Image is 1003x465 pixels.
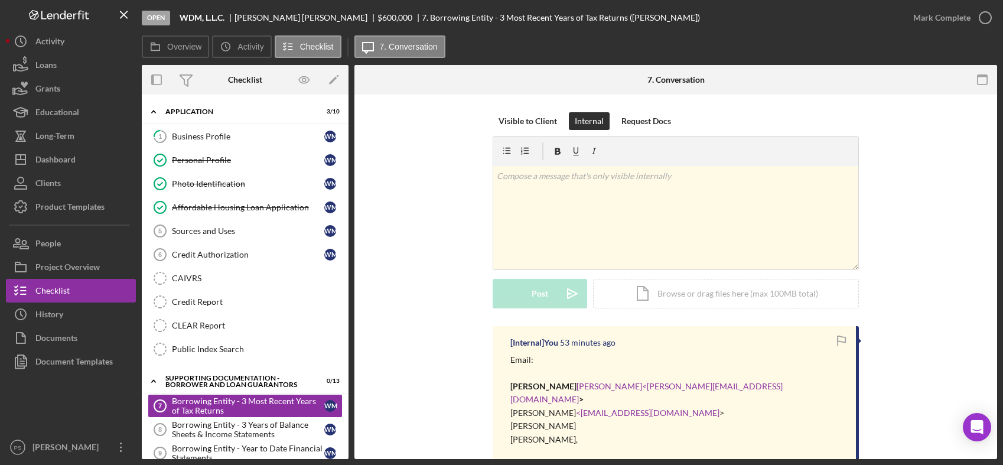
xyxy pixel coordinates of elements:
div: Supporting Documentation - Borrower and Loan Guarantors [165,375,310,388]
div: Mark Complete [913,6,971,30]
span: > [719,408,724,418]
div: CAIVRS [172,274,342,283]
button: People [6,232,136,255]
span: [PERSON_NAME] [510,381,577,391]
button: History [6,303,136,326]
div: Visible to Client [499,112,557,130]
button: Loans [6,53,136,77]
div: 7. Borrowing Entity - 3 Most Recent Years of Tax Returns ([PERSON_NAME]) [422,13,700,22]
a: 7Borrowing Entity - 3 Most Recent Years of Tax ReturnsWM [148,394,343,418]
label: 7. Conversation [380,42,438,51]
div: Open Intercom Messenger [963,413,991,441]
tspan: 6 [158,251,162,258]
a: Checklist [6,279,136,303]
button: Documents [6,326,136,350]
a: 9Borrowing Entity - Year to Date Financial StatementsWM [148,441,343,465]
button: Product Templates [6,195,136,219]
div: W M [324,131,336,142]
label: Checklist [300,42,334,51]
div: Loans [35,53,57,80]
div: Activity [35,30,64,56]
div: Document Templates [35,350,113,376]
button: Grants [6,77,136,100]
div: Request Docs [621,112,671,130]
button: Visible to Client [493,112,563,130]
div: Application [165,108,310,115]
div: Project Overview [35,255,100,282]
button: Internal [569,112,610,130]
span: $600,000 [377,12,412,22]
div: Sources and Uses [172,226,324,236]
span: > [579,394,584,404]
div: Internal [575,112,604,130]
a: 6Credit AuthorizationWM [148,243,343,266]
div: People [35,232,61,258]
div: [Internal] You [510,338,558,347]
a: 8Borrowing Entity - 3 Years of Balance Sheets & Income StatementsWM [148,418,343,441]
div: W M [324,447,336,459]
button: 7. Conversation [354,35,445,58]
div: Clients [35,171,61,198]
div: W M [324,178,336,190]
div: Post [532,279,548,308]
div: W M [324,225,336,237]
div: CLEAR Report [172,321,342,330]
label: Overview [167,42,201,51]
a: Affordable Housing Loan ApplicationWM [148,196,343,219]
tspan: 5 [158,227,162,235]
a: Dashboard [6,148,136,171]
div: Business Profile [172,132,324,141]
div: Affordable Housing Loan Application [172,203,324,212]
div: Dashboard [35,148,76,174]
button: Project Overview [6,255,136,279]
div: Borrowing Entity - 3 Years of Balance Sheets & Income Statements [172,420,324,439]
tspan: 1 [158,132,162,140]
div: History [35,303,63,329]
div: Checklist [228,75,262,84]
button: Post [493,279,587,308]
a: Personal ProfileWM [148,148,343,172]
p: Email: [510,353,844,366]
button: Document Templates [6,350,136,373]
tspan: 8 [158,426,162,433]
button: Educational [6,100,136,124]
div: Documents [35,326,77,353]
a: Credit Report [148,290,343,314]
button: Clients [6,171,136,195]
div: Photo Identification [172,179,324,188]
div: Educational [35,100,79,127]
div: Borrowing Entity - Year to Date Financial Statements [172,444,324,463]
div: [PERSON_NAME] [30,435,106,462]
a: <[EMAIL_ADDRESS][DOMAIN_NAME] [576,408,719,418]
button: Mark Complete [901,6,997,30]
a: [PERSON_NAME]<[PERSON_NAME][EMAIL_ADDRESS][DOMAIN_NAME] [510,381,783,404]
div: W M [324,154,336,166]
button: Activity [212,35,271,58]
div: Grants [35,77,60,103]
div: W M [324,400,336,412]
b: WDM, L.L.C. [180,13,224,22]
div: 3 / 10 [318,108,340,115]
div: Checklist [35,279,70,305]
button: Activity [6,30,136,53]
button: Long-Term [6,124,136,148]
a: CAIVRS [148,266,343,290]
label: Activity [237,42,263,51]
button: PS[PERSON_NAME] [6,435,136,459]
div: W M [324,201,336,213]
tspan: 7 [158,402,162,409]
text: PS [14,444,22,451]
a: Photo IdentificationWM [148,172,343,196]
